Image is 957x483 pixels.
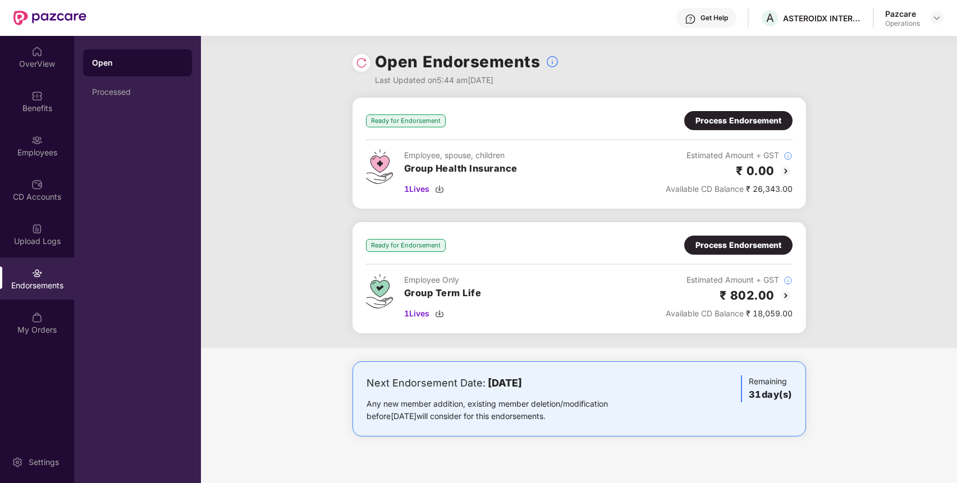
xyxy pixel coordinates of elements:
[366,149,393,184] img: svg+xml;base64,PHN2ZyB4bWxucz0iaHR0cDovL3d3dy53My5vcmcvMjAwMC9zdmciIHdpZHRoPSI0Ny43MTQiIGhlaWdodD...
[695,114,781,127] div: Process Endorsement
[92,88,183,96] div: Processed
[375,49,541,74] h1: Open Endorsements
[366,239,446,252] div: Ready for Endorsement
[31,46,43,57] img: svg+xml;base64,PHN2ZyBpZD0iSG9tZSIgeG1sbnM9Imh0dHA6Ly93d3cudzMub3JnLzIwMDAvc3ZnIiB3aWR0aD0iMjAiIG...
[31,90,43,102] img: svg+xml;base64,PHN2ZyBpZD0iQmVuZWZpdHMiIHhtbG5zPSJodHRwOi8vd3d3LnczLm9yZy8yMDAwL3N2ZyIgd2lkdGg9Ij...
[366,114,446,127] div: Ready for Endorsement
[375,74,560,86] div: Last Updated on 5:44 am[DATE]
[784,276,793,285] img: svg+xml;base64,PHN2ZyBpZD0iSW5mb18tXzMyeDMyIiBkYXRhLW5hbWU9IkluZm8gLSAzMngzMiIgeG1sbnM9Imh0dHA6Ly...
[783,13,862,24] div: ASTEROIDX INTERNATIONAL INDIA PRIVATE LIMITED
[749,388,792,402] h3: 31 day(s)
[404,149,518,162] div: Employee, spouse, children
[31,223,43,234] img: svg+xml;base64,PHN2ZyBpZD0iVXBsb2FkX0xvZ3MiIGRhdGEtbmFtZT0iVXBsb2FkIExvZ3MiIHhtbG5zPSJodHRwOi8vd3...
[13,11,86,25] img: New Pazcare Logo
[356,57,367,68] img: svg+xml;base64,PHN2ZyBpZD0iUmVsb2FkLTMyeDMyIiB4bWxucz0iaHR0cDovL3d3dy53My5vcmcvMjAwMC9zdmciIHdpZH...
[784,151,793,160] img: svg+xml;base64,PHN2ZyBpZD0iSW5mb18tXzMyeDMyIiBkYXRhLW5hbWU9IkluZm8gLSAzMngzMiIgeG1sbnM9Imh0dHA6Ly...
[779,289,793,302] img: svg+xml;base64,PHN2ZyBpZD0iQmFjay0yMHgyMCIgeG1sbnM9Imh0dHA6Ly93d3cudzMub3JnLzIwMDAvc3ZnIiB3aWR0aD...
[488,377,522,389] b: [DATE]
[25,457,62,468] div: Settings
[666,183,793,195] div: ₹ 26,343.00
[736,162,775,180] h2: ₹ 0.00
[366,274,393,309] img: svg+xml;base64,PHN2ZyB4bWxucz0iaHR0cDovL3d3dy53My5vcmcvMjAwMC9zdmciIHdpZHRoPSI0Ny43MTQiIGhlaWdodD...
[404,162,518,176] h3: Group Health Insurance
[92,57,183,68] div: Open
[404,183,429,195] span: 1 Lives
[666,184,744,194] span: Available CD Balance
[367,398,643,422] div: Any new member addition, existing member deletion/modification before [DATE] will consider for th...
[666,309,744,318] span: Available CD Balance
[404,307,429,320] span: 1 Lives
[31,312,43,323] img: svg+xml;base64,PHN2ZyBpZD0iTXlfT3JkZXJzIiBkYXRhLW5hbWU9Ik15IE9yZGVycyIgeG1sbnM9Imh0dHA6Ly93d3cudz...
[685,13,696,25] img: svg+xml;base64,PHN2ZyBpZD0iSGVscC0zMngzMiIgeG1sbnM9Imh0dHA6Ly93d3cudzMub3JnLzIwMDAvc3ZnIiB3aWR0aD...
[367,375,643,391] div: Next Endorsement Date:
[404,274,482,286] div: Employee Only
[666,274,793,286] div: Estimated Amount + GST
[666,149,793,162] div: Estimated Amount + GST
[31,179,43,190] img: svg+xml;base64,PHN2ZyBpZD0iQ0RfQWNjb3VudHMiIGRhdGEtbmFtZT0iQ0QgQWNjb3VudHMiIHhtbG5zPSJodHRwOi8vd3...
[404,286,482,301] h3: Group Term Life
[666,307,793,320] div: ₹ 18,059.00
[31,268,43,279] img: svg+xml;base64,PHN2ZyBpZD0iRW5kb3JzZW1lbnRzIiB4bWxucz0iaHR0cDovL3d3dy53My5vcmcvMjAwMC9zdmciIHdpZH...
[720,286,775,305] h2: ₹ 802.00
[885,19,920,28] div: Operations
[695,239,781,251] div: Process Endorsement
[885,8,920,19] div: Pazcare
[741,375,792,402] div: Remaining
[766,11,774,25] span: A
[546,55,559,68] img: svg+xml;base64,PHN2ZyBpZD0iSW5mb18tXzMyeDMyIiBkYXRhLW5hbWU9IkluZm8gLSAzMngzMiIgeG1sbnM9Imh0dHA6Ly...
[435,185,444,194] img: svg+xml;base64,PHN2ZyBpZD0iRG93bmxvYWQtMzJ4MzIiIHhtbG5zPSJodHRwOi8vd3d3LnczLm9yZy8yMDAwL3N2ZyIgd2...
[932,13,941,22] img: svg+xml;base64,PHN2ZyBpZD0iRHJvcGRvd24tMzJ4MzIiIHhtbG5zPSJodHRwOi8vd3d3LnczLm9yZy8yMDAwL3N2ZyIgd2...
[435,309,444,318] img: svg+xml;base64,PHN2ZyBpZD0iRG93bmxvYWQtMzJ4MzIiIHhtbG5zPSJodHRwOi8vd3d3LnczLm9yZy8yMDAwL3N2ZyIgd2...
[700,13,728,22] div: Get Help
[12,457,23,468] img: svg+xml;base64,PHN2ZyBpZD0iU2V0dGluZy0yMHgyMCIgeG1sbnM9Imh0dHA6Ly93d3cudzMub3JnLzIwMDAvc3ZnIiB3aW...
[779,164,793,178] img: svg+xml;base64,PHN2ZyBpZD0iQmFjay0yMHgyMCIgeG1sbnM9Imh0dHA6Ly93d3cudzMub3JnLzIwMDAvc3ZnIiB3aWR0aD...
[31,135,43,146] img: svg+xml;base64,PHN2ZyBpZD0iRW1wbG95ZWVzIiB4bWxucz0iaHR0cDovL3d3dy53My5vcmcvMjAwMC9zdmciIHdpZHRoPS...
